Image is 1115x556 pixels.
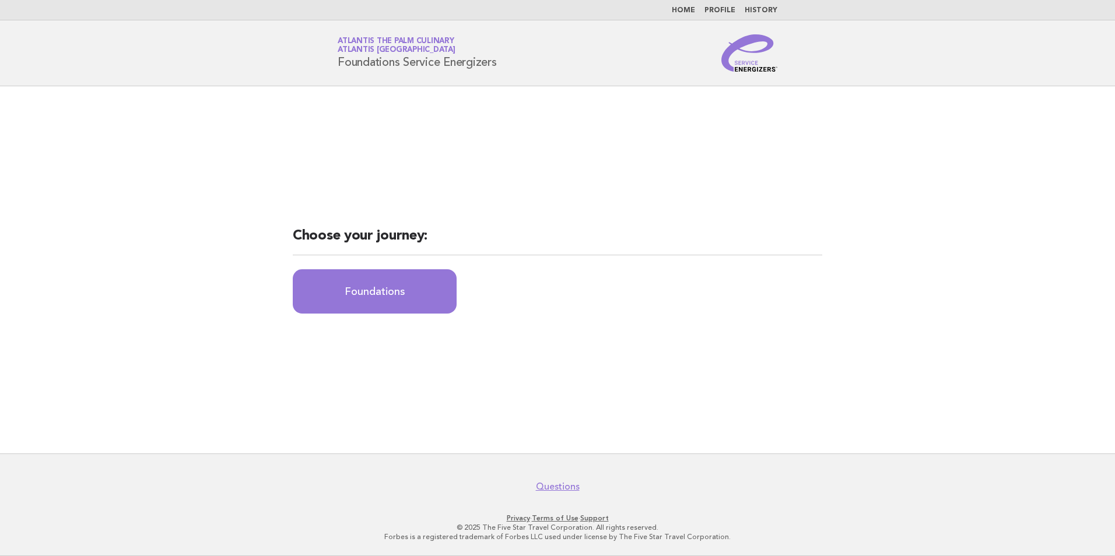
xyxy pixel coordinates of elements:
p: © 2025 The Five Star Travel Corporation. All rights reserved. [201,523,914,532]
img: Service Energizers [721,34,777,72]
a: Questions [536,481,580,492]
span: Atlantis [GEOGRAPHIC_DATA] [338,47,455,54]
a: Terms of Use [532,514,578,522]
h2: Choose your journey: [293,227,822,255]
a: Support [580,514,609,522]
a: History [745,7,777,14]
p: · · [201,513,914,523]
a: Privacy [507,514,530,522]
a: Atlantis The Palm CulinaryAtlantis [GEOGRAPHIC_DATA] [338,37,455,54]
a: Profile [704,7,735,14]
h1: Foundations Service Energizers [338,38,497,68]
a: Foundations [293,269,457,314]
p: Forbes is a registered trademark of Forbes LLC used under license by The Five Star Travel Corpora... [201,532,914,541]
a: Home [672,7,695,14]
